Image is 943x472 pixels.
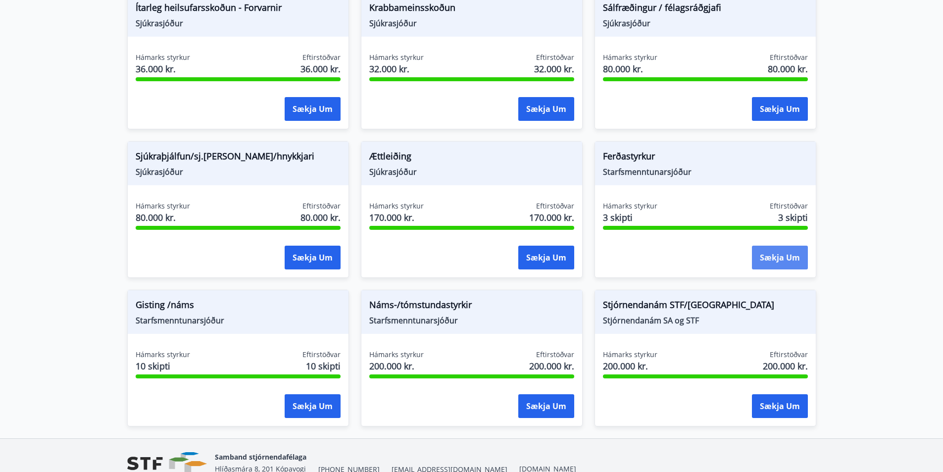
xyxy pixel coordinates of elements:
[763,360,808,372] span: 200.000 kr.
[534,62,574,75] span: 32.000 kr.
[529,360,574,372] span: 200.000 kr.
[768,62,808,75] span: 80.000 kr.
[369,52,424,62] span: Hámarks styrkur
[302,350,341,360] span: Eftirstöðvar
[603,298,808,315] span: Stjórnendanám STF/[GEOGRAPHIC_DATA]
[369,1,574,18] span: Krabbameinsskoðun
[770,350,808,360] span: Eftirstöðvar
[285,97,341,121] button: Sækja um
[302,201,341,211] span: Eftirstöðvar
[770,201,808,211] span: Eftirstöðvar
[136,201,190,211] span: Hámarks styrkur
[770,52,808,62] span: Eftirstöðvar
[136,315,341,326] span: Starfsmenntunarsjóður
[369,360,424,372] span: 200.000 kr.
[369,166,574,177] span: Sjúkrasjóður
[603,360,657,372] span: 200.000 kr.
[136,360,190,372] span: 10 skipti
[369,298,574,315] span: Náms-/tómstundastyrkir
[603,211,657,224] span: 3 skipti
[603,18,808,29] span: Sjúkrasjóður
[302,52,341,62] span: Eftirstöðvar
[306,360,341,372] span: 10 skipti
[136,52,190,62] span: Hámarks styrkur
[300,62,341,75] span: 36.000 kr.
[136,166,341,177] span: Sjúkrasjóður
[136,150,341,166] span: Sjúkraþjálfun/sj.[PERSON_NAME]/hnykkjari
[136,62,190,75] span: 36.000 kr.
[300,211,341,224] span: 80.000 kr.
[136,18,341,29] span: Sjúkrasjóður
[369,18,574,29] span: Sjúkrasjóður
[136,211,190,224] span: 80.000 kr.
[369,211,424,224] span: 170.000 kr.
[369,315,574,326] span: Starfsmenntunarsjóður
[603,62,657,75] span: 80.000 kr.
[603,150,808,166] span: Ferðastyrkur
[536,201,574,211] span: Eftirstöðvar
[215,452,306,462] span: Samband stjórnendafélaga
[752,246,808,269] button: Sækja um
[536,52,574,62] span: Eftirstöðvar
[603,201,657,211] span: Hámarks styrkur
[529,211,574,224] span: 170.000 kr.
[518,97,574,121] button: Sækja um
[536,350,574,360] span: Eftirstöðvar
[752,97,808,121] button: Sækja um
[136,1,341,18] span: Ítarleg heilsufarsskoðun - Forvarnir
[285,246,341,269] button: Sækja um
[136,350,190,360] span: Hámarks styrkur
[603,166,808,177] span: Starfsmenntunarsjóður
[603,52,657,62] span: Hámarks styrkur
[603,1,808,18] span: Sálfræðingur / félagsráðgjafi
[136,298,341,315] span: Gisting /náms
[369,150,574,166] span: Ættleiðing
[369,350,424,360] span: Hámarks styrkur
[369,62,424,75] span: 32.000 kr.
[603,315,808,326] span: Stjórnendanám SA og STF
[518,246,574,269] button: Sækja um
[778,211,808,224] span: 3 skipti
[752,394,808,418] button: Sækja um
[285,394,341,418] button: Sækja um
[518,394,574,418] button: Sækja um
[603,350,657,360] span: Hámarks styrkur
[369,201,424,211] span: Hámarks styrkur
